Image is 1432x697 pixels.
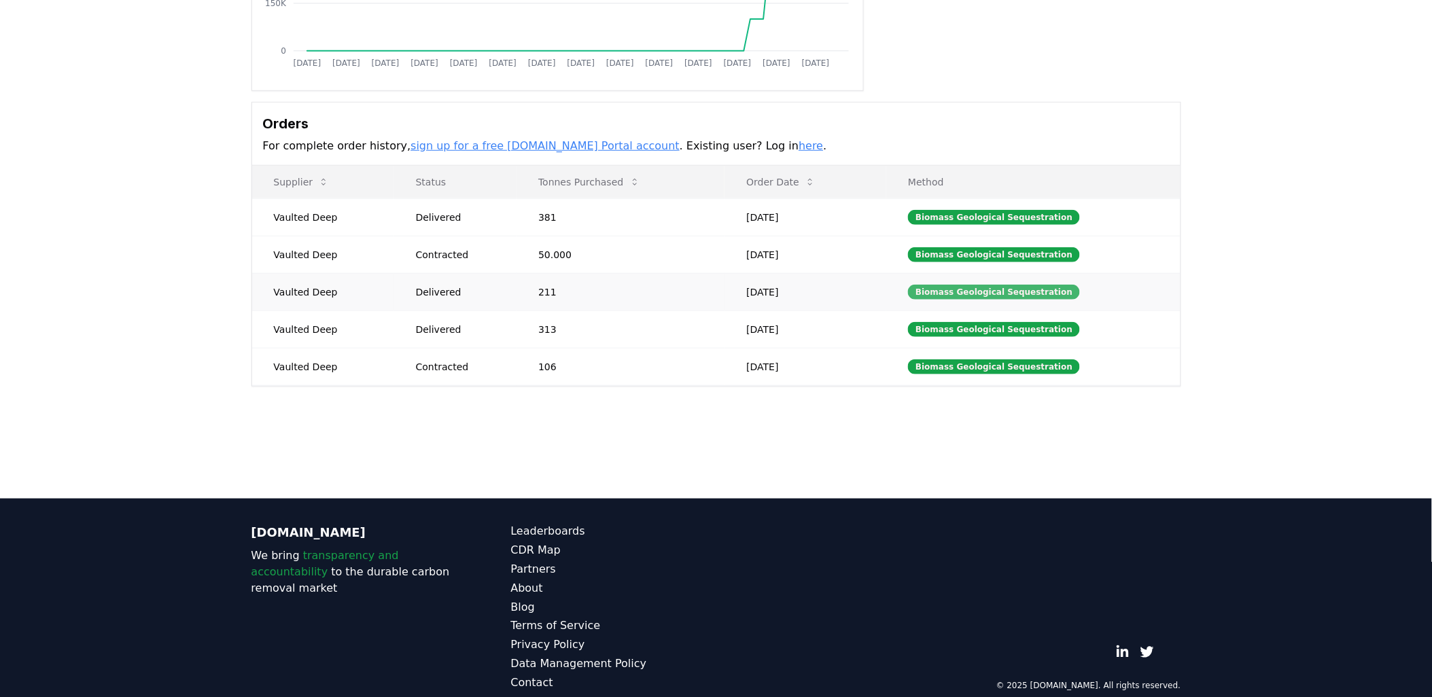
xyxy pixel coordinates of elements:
[723,59,751,69] tspan: [DATE]
[293,59,321,69] tspan: [DATE]
[252,236,394,273] td: Vaulted Deep
[489,59,517,69] tspan: [DATE]
[645,59,673,69] tspan: [DATE]
[897,175,1169,189] p: Method
[511,542,716,558] a: CDR Map
[908,322,1080,337] div: Biomass Geological Sequestration
[517,348,724,385] td: 106
[1116,645,1130,659] a: LinkedIn
[405,175,506,189] p: Status
[735,168,826,196] button: Order Date
[251,549,399,578] span: transparency and accountability
[1140,645,1154,659] a: Twitter
[908,247,1080,262] div: Biomass Geological Sequestration
[799,139,823,152] a: here
[517,273,724,310] td: 211
[416,323,506,336] div: Delivered
[606,59,634,69] tspan: [DATE]
[252,348,394,385] td: Vaulted Deep
[511,580,716,596] a: About
[411,139,680,152] a: sign up for a free [DOMAIN_NAME] Portal account
[411,59,438,69] tspan: [DATE]
[449,59,477,69] tspan: [DATE]
[511,637,716,654] a: Privacy Policy
[281,46,286,56] tspan: 0
[908,359,1080,374] div: Biomass Geological Sequestration
[908,210,1080,225] div: Biomass Geological Sequestration
[511,656,716,673] a: Data Management Policy
[263,168,340,196] button: Supplier
[252,310,394,348] td: Vaulted Deep
[263,138,1170,154] p: For complete order history, . Existing user? Log in .
[511,561,716,577] a: Partners
[251,548,457,596] p: We bring to the durable carbon removal market
[763,59,790,69] tspan: [DATE]
[252,273,394,310] td: Vaulted Deep
[567,59,595,69] tspan: [DATE]
[724,198,886,236] td: [DATE]
[511,599,716,615] a: Blog
[996,681,1181,692] p: © 2025 [DOMAIN_NAME]. All rights reserved.
[416,248,506,262] div: Contracted
[511,523,716,539] a: Leaderboards
[371,59,399,69] tspan: [DATE]
[416,360,506,374] div: Contracted
[724,236,886,273] td: [DATE]
[517,310,724,348] td: 313
[511,675,716,692] a: Contact
[908,285,1080,300] div: Biomass Geological Sequestration
[332,59,360,69] tspan: [DATE]
[511,618,716,635] a: Terms of Service
[416,211,506,224] div: Delivered
[724,348,886,385] td: [DATE]
[517,236,724,273] td: 50.000
[801,59,829,69] tspan: [DATE]
[527,168,650,196] button: Tonnes Purchased
[684,59,712,69] tspan: [DATE]
[517,198,724,236] td: 381
[263,113,1170,134] h3: Orders
[416,285,506,299] div: Delivered
[252,198,394,236] td: Vaulted Deep
[724,310,886,348] td: [DATE]
[528,59,556,69] tspan: [DATE]
[251,523,457,542] p: [DOMAIN_NAME]
[724,273,886,310] td: [DATE]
